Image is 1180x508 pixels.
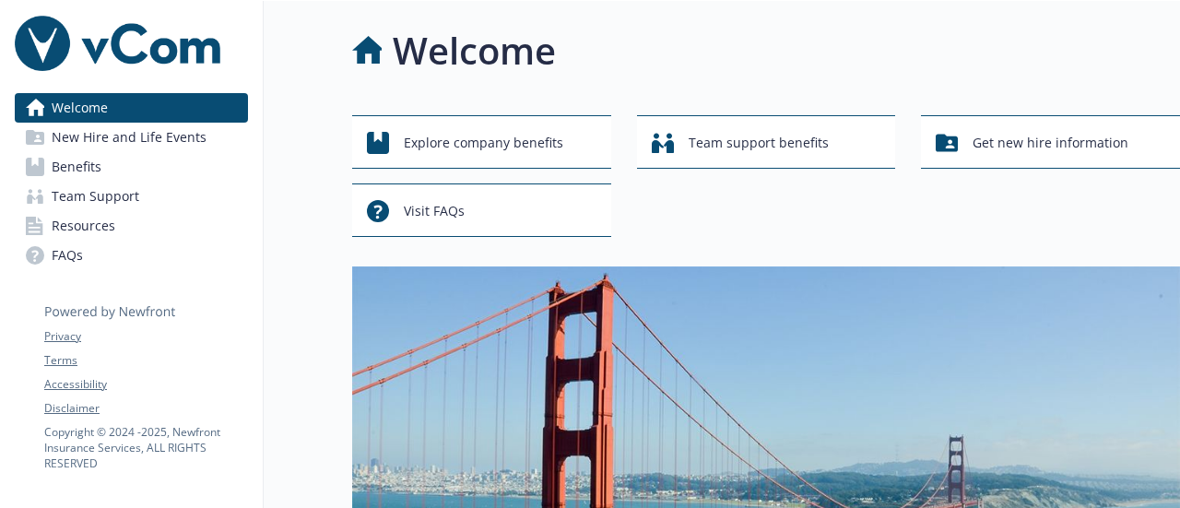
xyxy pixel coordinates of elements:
[52,152,101,182] span: Benefits
[15,182,248,211] a: Team Support
[15,211,248,241] a: Resources
[15,123,248,152] a: New Hire and Life Events
[393,23,556,78] h1: Welcome
[15,93,248,123] a: Welcome
[44,424,247,471] p: Copyright © 2024 - 2025 , Newfront Insurance Services, ALL RIGHTS RESERVED
[52,123,206,152] span: New Hire and Life Events
[52,93,108,123] span: Welcome
[404,194,465,229] span: Visit FAQs
[404,125,563,160] span: Explore company benefits
[973,125,1128,160] span: Get new hire information
[352,115,611,169] button: Explore company benefits
[15,241,248,270] a: FAQs
[44,352,247,369] a: Terms
[52,182,139,211] span: Team Support
[44,376,247,393] a: Accessibility
[52,241,83,270] span: FAQs
[921,115,1180,169] button: Get new hire information
[689,125,829,160] span: Team support benefits
[637,115,896,169] button: Team support benefits
[15,152,248,182] a: Benefits
[52,211,115,241] span: Resources
[44,400,247,417] a: Disclaimer
[44,328,247,345] a: Privacy
[352,183,611,237] button: Visit FAQs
